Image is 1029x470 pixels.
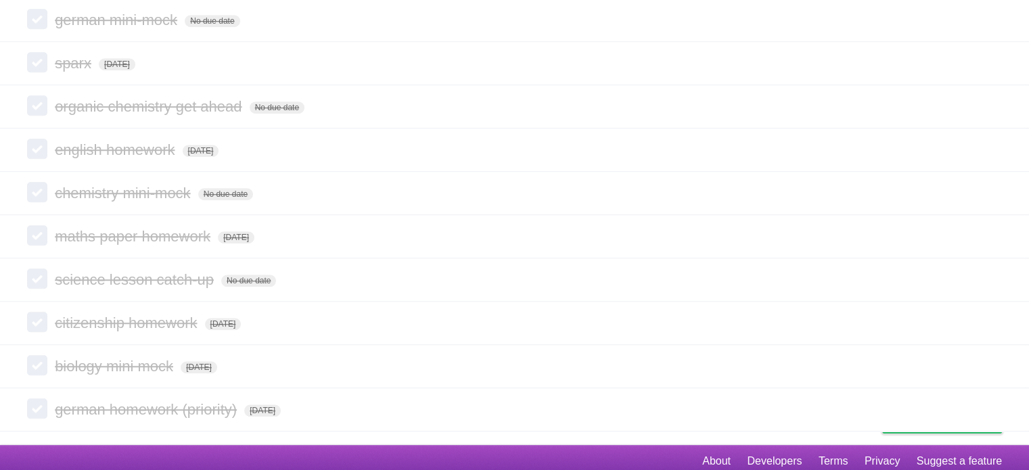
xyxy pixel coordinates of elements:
label: Done [27,9,47,29]
span: [DATE] [244,404,281,417]
span: No due date [185,15,239,27]
span: [DATE] [205,318,242,330]
span: No due date [221,275,276,287]
span: chemistry mini-mock [55,185,193,202]
span: No due date [250,101,304,114]
span: sparx [55,55,95,72]
span: science lesson catch-up [55,271,217,288]
span: german mini-mock [55,11,181,28]
span: english homework [55,141,178,158]
label: Done [27,52,47,72]
span: No due date [198,188,253,200]
span: biology mini mock [55,358,177,375]
label: Done [27,312,47,332]
label: Done [27,355,47,375]
label: Done [27,398,47,419]
span: [DATE] [183,145,219,157]
span: [DATE] [181,361,217,373]
span: maths paper homework [55,228,214,245]
span: german homework (priority) [55,401,240,418]
span: organic chemistry get ahead [55,98,245,115]
label: Done [27,139,47,159]
span: [DATE] [99,58,135,70]
label: Done [27,182,47,202]
label: Done [27,268,47,289]
span: citizenship homework [55,314,200,331]
span: Buy me a coffee [911,409,995,433]
span: [DATE] [218,231,254,243]
label: Done [27,95,47,116]
label: Done [27,225,47,245]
